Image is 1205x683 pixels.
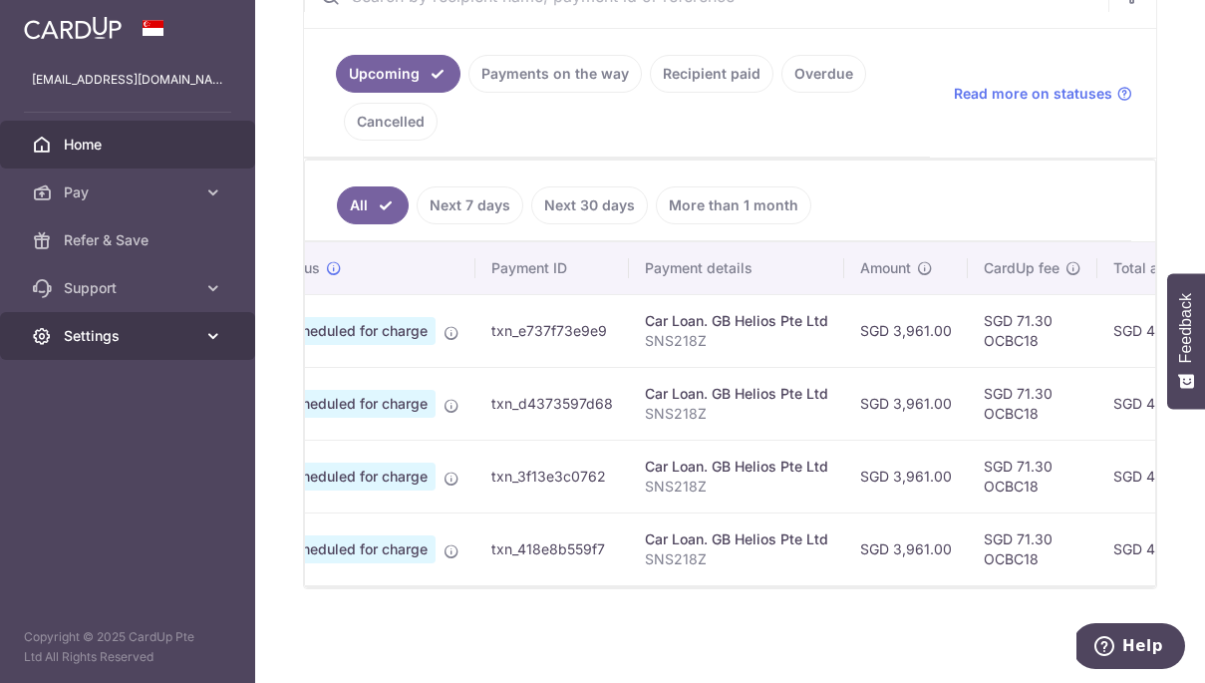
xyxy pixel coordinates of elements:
[860,258,911,278] span: Amount
[64,278,195,298] span: Support
[844,367,968,440] td: SGD 3,961.00
[984,258,1059,278] span: CardUp fee
[475,512,629,585] td: txn_418e8b559f7
[645,311,828,331] div: Car Loan. GB Helios Pte Ltd
[475,294,629,367] td: txn_e737f73e9e9
[954,84,1112,104] span: Read more on statuses
[337,186,409,224] a: All
[656,186,811,224] a: More than 1 month
[645,331,828,351] p: SNS218Z
[645,529,828,549] div: Car Loan. GB Helios Pte Ltd
[1167,273,1205,409] button: Feedback - Show survey
[968,512,1097,585] td: SGD 71.30 OCBC18
[531,186,648,224] a: Next 30 days
[277,463,436,491] span: Scheduled for charge
[968,294,1097,367] td: SGD 71.30 OCBC18
[645,404,828,424] p: SNS218Z
[1076,623,1185,673] iframe: Opens a widget where you can find more information
[64,135,195,155] span: Home
[277,317,436,345] span: Scheduled for charge
[844,294,968,367] td: SGD 3,961.00
[1113,258,1179,278] span: Total amt.
[277,390,436,418] span: Scheduled for charge
[64,230,195,250] span: Refer & Save
[1177,293,1195,363] span: Feedback
[344,103,438,141] a: Cancelled
[475,440,629,512] td: txn_3f13e3c0762
[629,242,844,294] th: Payment details
[468,55,642,93] a: Payments on the way
[277,535,436,563] span: Scheduled for charge
[336,55,460,93] a: Upcoming
[844,512,968,585] td: SGD 3,961.00
[64,326,195,346] span: Settings
[645,477,828,497] p: SNS218Z
[645,549,828,569] p: SNS218Z
[844,440,968,512] td: SGD 3,961.00
[475,242,629,294] th: Payment ID
[781,55,866,93] a: Overdue
[24,16,122,40] img: CardUp
[645,384,828,404] div: Car Loan. GB Helios Pte Ltd
[64,182,195,202] span: Pay
[32,70,223,90] p: [EMAIL_ADDRESS][DOMAIN_NAME]
[954,84,1132,104] a: Read more on statuses
[645,457,828,477] div: Car Loan. GB Helios Pte Ltd
[650,55,773,93] a: Recipient paid
[968,367,1097,440] td: SGD 71.30 OCBC18
[968,440,1097,512] td: SGD 71.30 OCBC18
[475,367,629,440] td: txn_d4373597d68
[417,186,523,224] a: Next 7 days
